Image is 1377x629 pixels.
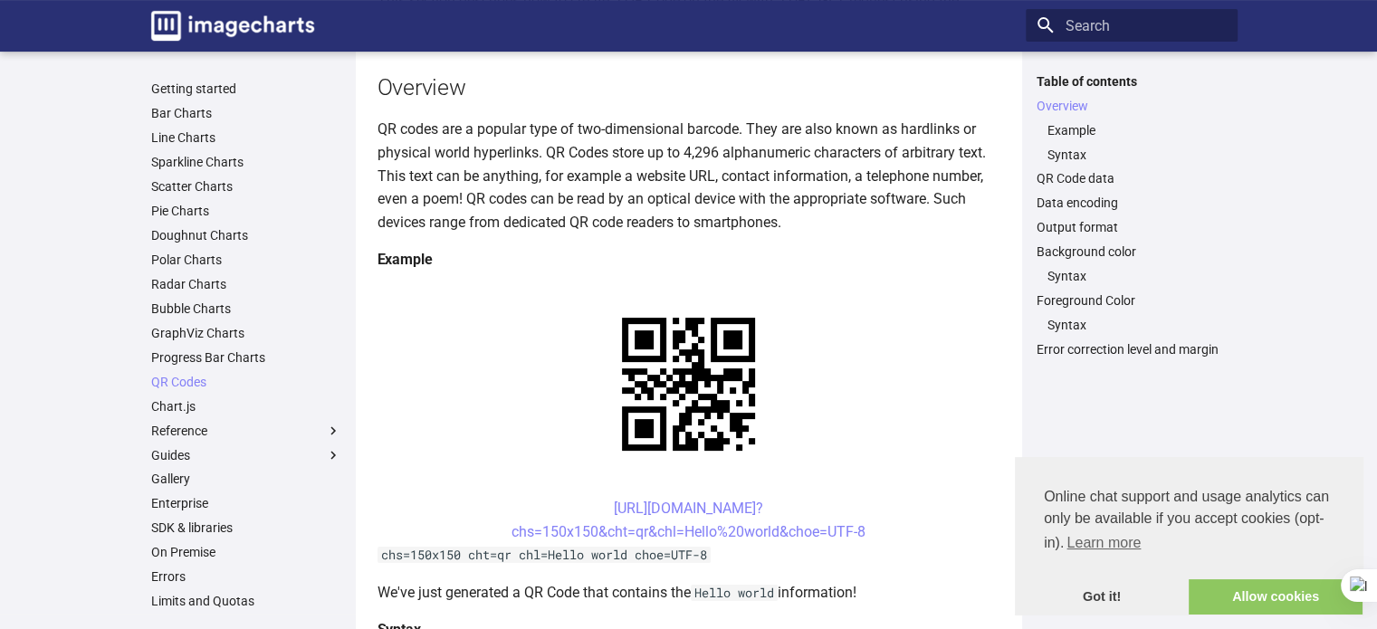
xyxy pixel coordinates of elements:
a: Radar Charts [151,276,341,292]
a: GraphViz Charts [151,325,341,341]
label: Guides [151,447,341,463]
a: Error correction level and margin [1037,341,1227,357]
nav: Foreground Color [1037,317,1227,333]
p: We've just generated a QR Code that contains the information! [378,581,1000,605]
a: QR Codes [151,374,341,390]
a: Getting started [151,81,341,97]
a: Polar Charts [151,252,341,268]
img: logo [151,11,314,41]
a: allow cookies [1189,579,1363,615]
a: Data encoding [1037,195,1227,211]
a: Bar Charts [151,105,341,121]
a: Limits and Quotas [151,593,341,609]
a: Background color [1037,243,1227,260]
input: Search [1026,9,1238,42]
nav: Background color [1037,268,1227,284]
a: Chart.js [151,398,341,415]
code: Hello world [691,585,778,601]
a: [URL][DOMAIN_NAME]?chs=150x150&cht=qr&chl=Hello%20world&choe=UTF-8 [512,500,865,540]
code: chs=150x150 cht=qr chl=Hello world choe=UTF-8 [378,547,711,563]
label: Table of contents [1026,73,1238,90]
label: Reference [151,423,341,439]
a: Gallery [151,471,341,487]
a: Doughnut Charts [151,227,341,243]
span: Online chat support and usage analytics can only be available if you accept cookies (opt-in). [1044,486,1334,557]
a: Scatter Charts [151,178,341,195]
h2: Overview [378,71,1000,103]
a: Syntax [1047,317,1227,333]
a: Pie Charts [151,203,341,219]
nav: Overview [1037,122,1227,163]
p: QR codes are a popular type of two-dimensional barcode. They are also known as hardlinks or physi... [378,118,1000,233]
h4: Example [378,248,1000,272]
a: SDK & libraries [151,519,341,536]
a: Errors [151,568,341,585]
a: Progress Bar Charts [151,349,341,366]
a: Output format [1037,219,1227,235]
nav: Table of contents [1026,73,1238,358]
a: Enterprise [151,495,341,511]
a: Overview [1037,98,1227,114]
a: QR Code data [1037,170,1227,186]
a: Bubble Charts [151,300,341,317]
a: On Premise [151,544,341,560]
a: Line Charts [151,129,341,146]
a: Sparkline Charts [151,154,341,170]
a: Image-Charts documentation [144,4,321,48]
img: chart [590,286,787,482]
div: cookieconsent [1015,457,1363,615]
a: dismiss cookie message [1015,579,1189,615]
a: Syntax [1047,268,1227,284]
a: Example [1047,122,1227,138]
a: learn more about cookies [1064,529,1143,557]
a: Foreground Color [1037,292,1227,309]
a: Syntax [1047,147,1227,163]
